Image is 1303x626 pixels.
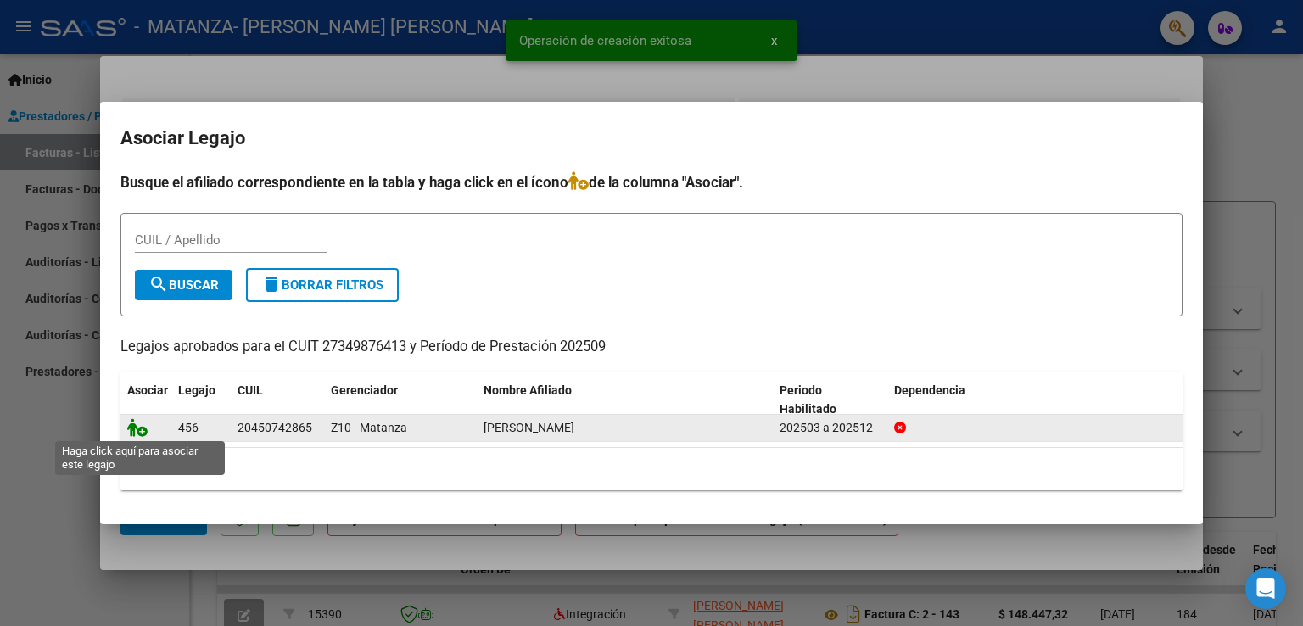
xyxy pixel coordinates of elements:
[331,383,398,397] span: Gerenciador
[780,418,881,438] div: 202503 a 202512
[148,277,219,293] span: Buscar
[1245,568,1286,609] div: Open Intercom Messenger
[171,372,231,428] datatable-header-cell: Legajo
[127,383,168,397] span: Asociar
[324,372,477,428] datatable-header-cell: Gerenciador
[120,337,1183,358] p: Legajos aprobados para el CUIT 27349876413 y Período de Prestación 202509
[120,372,171,428] datatable-header-cell: Asociar
[148,274,169,294] mat-icon: search
[477,372,773,428] datatable-header-cell: Nombre Afiliado
[120,171,1183,193] h4: Busque el afiliado correspondiente en la tabla y haga click en el ícono de la columna "Asociar".
[484,421,574,434] span: FRANCISCO MATIAS
[238,418,312,438] div: 20450742865
[178,383,215,397] span: Legajo
[331,421,407,434] span: Z10 - Matanza
[780,383,836,416] span: Periodo Habilitado
[887,372,1183,428] datatable-header-cell: Dependencia
[894,383,965,397] span: Dependencia
[484,383,572,397] span: Nombre Afiliado
[135,270,232,300] button: Buscar
[773,372,887,428] datatable-header-cell: Periodo Habilitado
[178,421,199,434] span: 456
[231,372,324,428] datatable-header-cell: CUIL
[261,274,282,294] mat-icon: delete
[246,268,399,302] button: Borrar Filtros
[120,448,1183,490] div: 1 registros
[120,122,1183,154] h2: Asociar Legajo
[261,277,383,293] span: Borrar Filtros
[238,383,263,397] span: CUIL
